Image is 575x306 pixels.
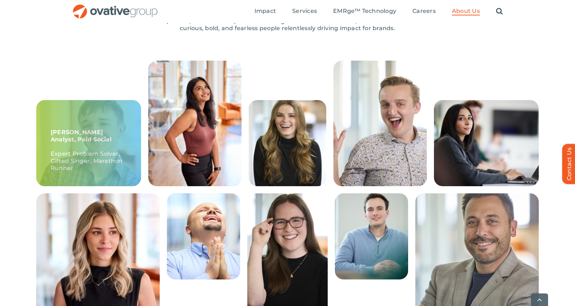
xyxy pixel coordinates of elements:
[51,129,112,143] strong: [PERSON_NAME] Analyst, Paid Social
[148,61,242,186] img: 240613_Ovative Group_Portrait14945 (1)
[167,193,240,279] img: People – Collage Roman
[249,100,326,186] img: People – Collage Lauren
[412,8,436,15] a: Careers
[333,61,427,186] img: People – Collage McCrossen
[72,4,158,10] a: OG_Full_horizontal_RGB
[51,150,127,172] p: Expert Problem Solver, Gifted Singer, Marathon Runner
[452,8,480,15] a: About Us
[292,8,317,15] a: Services
[335,193,408,279] img: People – Collage Casey
[434,100,539,186] img: People – Collage Trushna
[333,8,396,15] a: EMRge™ Technology
[254,8,276,15] a: Impact
[496,8,503,15] a: Search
